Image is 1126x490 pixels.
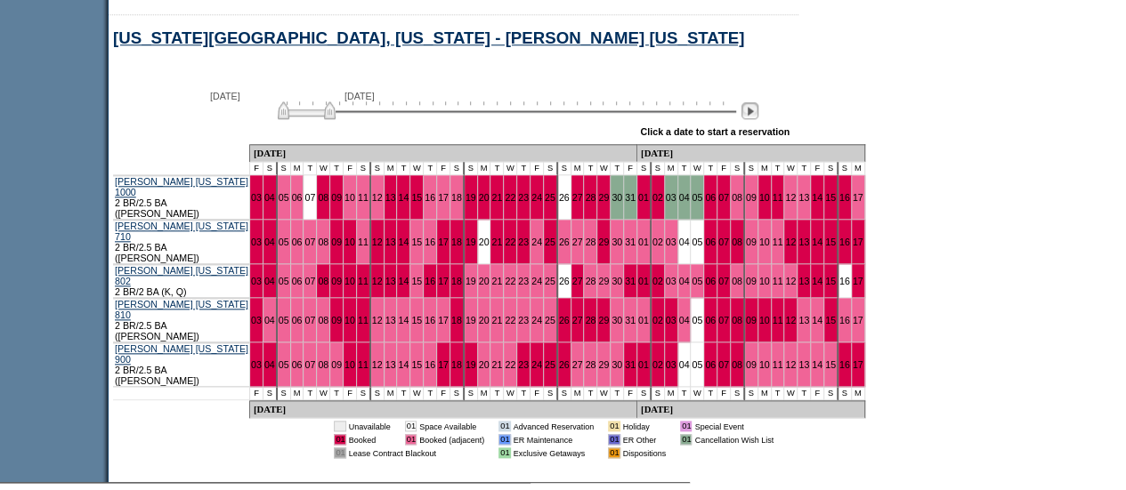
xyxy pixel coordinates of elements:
td: S [450,162,465,175]
td: W [784,162,798,175]
a: 10 [759,192,770,203]
a: 05 [692,192,702,203]
a: [PERSON_NAME] [US_STATE] 1000 [115,176,248,197]
a: 03 [251,276,262,286]
a: [PERSON_NAME] [US_STATE] 810 [115,299,248,320]
span: [DATE] [344,91,375,101]
a: 05 [692,276,702,286]
a: 25 [545,276,555,286]
td: W [410,162,424,175]
a: 06 [705,237,716,247]
a: 12 [785,237,796,247]
td: [DATE] [250,144,637,162]
a: 14 [398,192,409,203]
a: 27 [572,192,583,203]
td: S [465,162,478,175]
a: 18 [451,315,462,325]
a: 05 [279,237,289,247]
a: 04 [679,315,690,325]
a: 30 [612,276,622,286]
a: 09 [746,315,757,325]
td: T [772,162,785,175]
td: M [478,162,491,175]
a: 15 [825,192,836,203]
a: 04 [679,359,690,370]
a: 21 [491,192,502,203]
a: 17 [853,276,863,286]
a: 28 [585,192,595,203]
a: 19 [466,359,476,370]
td: 2 BR/2.5 BA ([PERSON_NAME]) [113,175,250,220]
a: 13 [385,237,396,247]
a: 29 [598,237,609,247]
a: 03 [666,237,676,247]
a: 06 [705,359,716,370]
a: 22 [505,192,515,203]
td: S [745,162,758,175]
a: 06 [705,276,716,286]
td: F [250,387,263,400]
a: 06 [292,359,303,370]
td: S [731,162,745,175]
a: 09 [746,276,757,286]
a: 14 [398,315,409,325]
a: 31 [625,359,636,370]
a: 08 [318,276,328,286]
a: 19 [466,192,476,203]
a: 12 [372,315,383,325]
a: 06 [292,192,303,203]
a: 05 [692,359,702,370]
a: 11 [773,359,783,370]
a: 19 [466,276,476,286]
td: T [304,387,317,400]
a: 15 [825,237,836,247]
a: 25 [545,315,555,325]
td: S [544,162,558,175]
td: F [250,162,263,175]
a: 03 [251,359,262,370]
a: 13 [798,315,809,325]
a: 14 [398,276,409,286]
a: 07 [304,359,315,370]
a: 18 [451,276,462,286]
a: 30 [612,359,622,370]
a: 05 [692,237,702,247]
td: S [637,162,652,175]
a: 14 [398,359,409,370]
a: 18 [451,192,462,203]
a: 16 [425,359,435,370]
a: 03 [251,237,262,247]
a: 25 [545,192,555,203]
a: 01 [638,315,649,325]
a: 29 [598,276,609,286]
a: 18 [451,359,462,370]
a: 07 [304,237,315,247]
a: 11 [773,315,783,325]
a: 05 [279,276,289,286]
td: M [758,162,772,175]
a: 04 [679,237,690,247]
a: 21 [491,237,502,247]
a: 10 [344,237,355,247]
a: 02 [652,315,663,325]
td: M [385,162,398,175]
a: 15 [411,276,422,286]
a: 04 [264,276,275,286]
div: Click a date to start a reservation [640,126,790,137]
a: 29 [598,315,609,325]
a: 15 [411,315,422,325]
a: 07 [718,315,729,325]
td: M [291,162,304,175]
span: [DATE] [210,91,240,101]
a: 09 [331,192,342,203]
td: F [811,162,824,175]
a: 16 [425,237,435,247]
a: 08 [318,359,328,370]
a: 17 [438,276,449,286]
a: 11 [773,276,783,286]
a: 06 [292,237,303,247]
a: 16 [839,237,850,247]
a: 02 [652,192,663,203]
a: 05 [279,315,289,325]
td: S [278,162,291,175]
